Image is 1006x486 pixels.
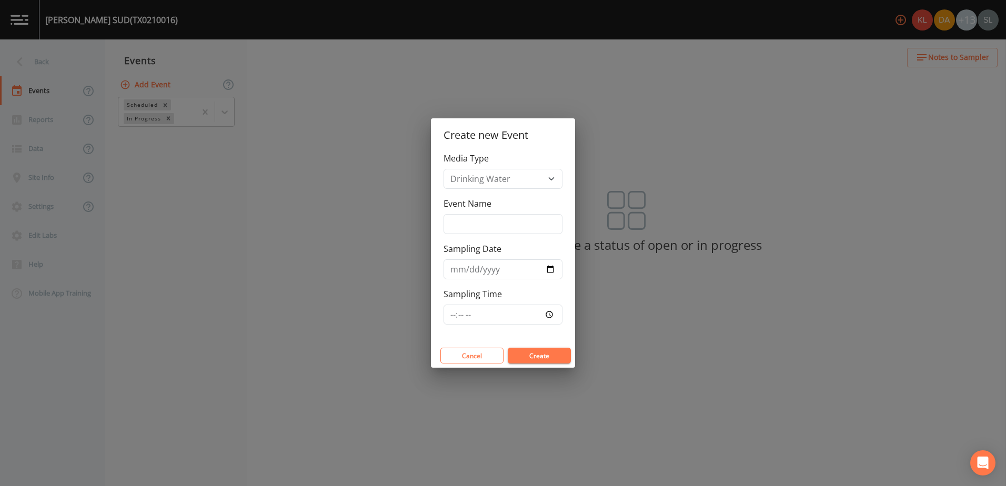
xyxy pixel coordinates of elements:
div: Open Intercom Messenger [970,450,995,475]
h2: Create new Event [431,118,575,152]
button: Create [508,348,571,363]
label: Event Name [444,197,491,210]
label: Sampling Time [444,288,502,300]
label: Media Type [444,152,489,165]
label: Sampling Date [444,242,501,255]
button: Cancel [440,348,504,363]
